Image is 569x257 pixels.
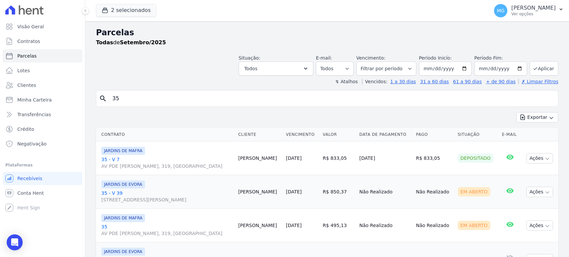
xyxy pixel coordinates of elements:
span: Conta Hent [17,190,44,196]
button: MG [PERSON_NAME] Ver opções [489,1,569,20]
a: + de 90 dias [486,79,516,84]
input: Buscar por nome do lote ou do cliente [108,92,555,105]
td: R$ 495,13 [320,209,357,242]
span: [STREET_ADDRESS][PERSON_NAME] [101,196,233,203]
span: Clientes [17,82,36,89]
button: Aplicar [530,61,558,76]
button: Ações [526,187,553,197]
a: ✗ Limpar Filtros [518,79,558,84]
span: JARDINS DE MAFRA [101,147,145,155]
a: 35AV PDE [PERSON_NAME], 319, [GEOGRAPHIC_DATA] [101,223,233,237]
span: Crédito [17,126,34,132]
span: Recebíveis [17,175,42,182]
span: Visão Geral [17,23,44,30]
th: E-mail [499,128,521,141]
span: JARDINS DE EVORA [101,248,145,256]
td: [PERSON_NAME] [236,175,283,209]
a: [DATE] [286,223,302,228]
a: Contratos [3,35,82,48]
td: Não Realizado [413,175,455,209]
a: 31 a 60 dias [420,79,449,84]
div: Depositado [458,153,493,163]
span: AV PDE [PERSON_NAME], 319, [GEOGRAPHIC_DATA] [101,230,233,237]
span: AV PDE [PERSON_NAME], 319, [GEOGRAPHIC_DATA] [101,163,233,169]
button: Todos [239,62,313,76]
th: Situação [455,128,499,141]
strong: Setembro/2025 [120,39,166,46]
span: Negativação [17,140,47,147]
label: Vencidos: [362,79,387,84]
span: Transferências [17,111,51,118]
a: [DATE] [286,189,302,194]
label: E-mail: [316,55,332,61]
a: Lotes [3,64,82,77]
p: de [96,39,166,47]
td: Não Realizado [357,175,413,209]
a: Negativação [3,137,82,150]
div: Em Aberto [458,221,490,230]
a: Minha Carteira [3,93,82,107]
label: Vencimento: [356,55,385,61]
a: [DATE] [286,155,302,161]
label: ↯ Atalhos [335,79,358,84]
strong: Todas [96,39,113,46]
a: Clientes [3,79,82,92]
div: Plataformas [5,161,80,169]
span: Todos [244,65,257,73]
label: Período Fim: [474,55,527,62]
a: Recebíveis [3,172,82,185]
span: MG [497,8,505,13]
a: Parcelas [3,49,82,63]
td: Não Realizado [357,209,413,242]
td: R$ 833,05 [413,141,455,175]
th: Pago [413,128,455,141]
p: [PERSON_NAME] [511,5,556,11]
span: Lotes [17,67,30,74]
td: [PERSON_NAME] [236,141,283,175]
a: Transferências [3,108,82,121]
label: Período Inicío: [419,55,452,61]
button: Ações [526,153,553,163]
td: [DATE] [357,141,413,175]
th: Cliente [236,128,283,141]
a: 35 - V 7AV PDE [PERSON_NAME], 319, [GEOGRAPHIC_DATA] [101,156,233,169]
th: Valor [320,128,357,141]
p: Ver opções [511,11,556,17]
label: Situação: [239,55,260,61]
i: search [99,95,107,103]
span: Parcelas [17,53,37,59]
div: Open Intercom Messenger [7,234,23,250]
a: 61 a 90 dias [453,79,482,84]
span: Contratos [17,38,40,45]
span: JARDINS DE EVORA [101,180,145,188]
span: JARDINS DE MAFRA [101,214,145,222]
a: Visão Geral [3,20,82,33]
th: Contrato [96,128,236,141]
a: 35 - V 39[STREET_ADDRESS][PERSON_NAME] [101,190,233,203]
a: Conta Hent [3,186,82,200]
th: Vencimento [283,128,320,141]
th: Data de Pagamento [357,128,413,141]
button: Ações [526,220,553,231]
a: Crédito [3,123,82,136]
span: Minha Carteira [17,97,52,103]
td: R$ 833,05 [320,141,357,175]
div: Em Aberto [458,187,490,196]
td: R$ 850,37 [320,175,357,209]
button: Exportar [516,112,558,123]
a: 1 a 30 dias [390,79,416,84]
td: Não Realizado [413,209,455,242]
h2: Parcelas [96,27,558,39]
td: [PERSON_NAME] [236,209,283,242]
button: 2 selecionados [96,4,156,17]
